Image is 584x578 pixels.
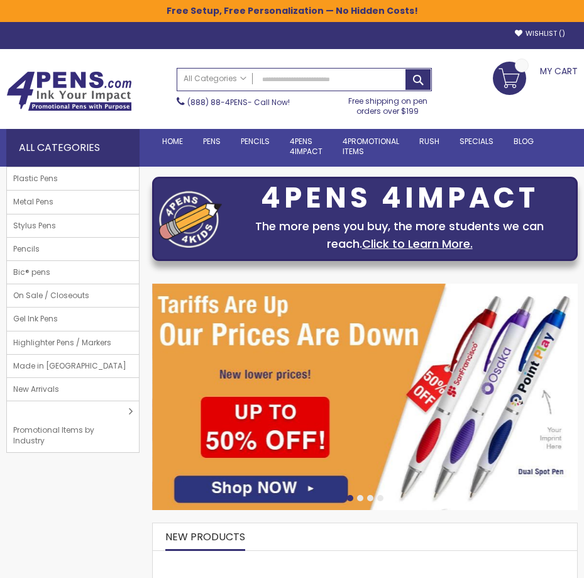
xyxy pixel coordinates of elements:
[7,284,139,307] a: On Sale / Closeouts
[177,69,253,89] a: All Categories
[514,136,534,147] span: Blog
[152,284,578,510] img: /cheap-promotional-products.html
[362,236,473,252] a: Click to Learn More.
[6,129,140,167] div: All Categories
[159,191,222,248] img: four_pen_logo.png
[7,308,64,330] span: Gel Ink Pens
[162,136,183,147] span: Home
[7,191,139,213] a: Metal Pens
[7,378,65,401] span: New Arrivals
[6,71,132,111] img: 4Pens Custom Pens and Promotional Products
[280,129,333,164] a: 4Pens4impact
[187,97,248,108] a: (888) 88-4PENS
[7,167,139,190] a: Plastic Pens
[7,355,133,377] span: Made in [GEOGRAPHIC_DATA]
[460,136,493,147] span: Specials
[203,136,221,147] span: Pens
[7,238,46,260] span: Pencils
[7,355,139,377] a: Made in [GEOGRAPHIC_DATA]
[409,129,449,154] a: Rush
[7,261,139,284] a: Bic® pens
[7,419,129,452] span: Promotional Items by Industry
[231,129,280,154] a: Pencils
[449,129,504,154] a: Specials
[7,261,57,284] span: Bic® pens
[159,563,379,574] a: The Barton Custom Pens Special Offer
[7,401,139,452] a: Promotional Items by Industry
[290,136,322,157] span: 4Pens 4impact
[504,129,544,154] a: Blog
[7,214,62,237] span: Stylus Pens
[344,91,432,116] div: Free shipping on pen orders over $199
[152,129,193,154] a: Home
[7,378,139,401] a: New Arrivals
[515,29,565,38] a: Wishlist
[7,191,60,213] span: Metal Pens
[419,136,439,147] span: Rush
[343,136,399,157] span: 4PROMOTIONAL ITEMS
[7,308,139,330] a: Gel Ink Pens
[184,74,246,84] span: All Categories
[165,530,245,544] span: New Products
[241,136,270,147] span: Pencils
[228,185,571,211] div: 4PENS 4IMPACT
[228,218,571,253] div: The more pens you buy, the more students we can reach.
[7,331,139,354] a: Highlighter Pens / Markers
[7,238,139,260] a: Pencils
[187,97,290,108] span: - Call Now!
[7,167,64,190] span: Plastic Pens
[333,129,409,164] a: 4PROMOTIONALITEMS
[7,214,139,237] a: Stylus Pens
[193,129,231,154] a: Pens
[7,331,118,354] span: Highlighter Pens / Markers
[7,284,96,307] span: On Sale / Closeouts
